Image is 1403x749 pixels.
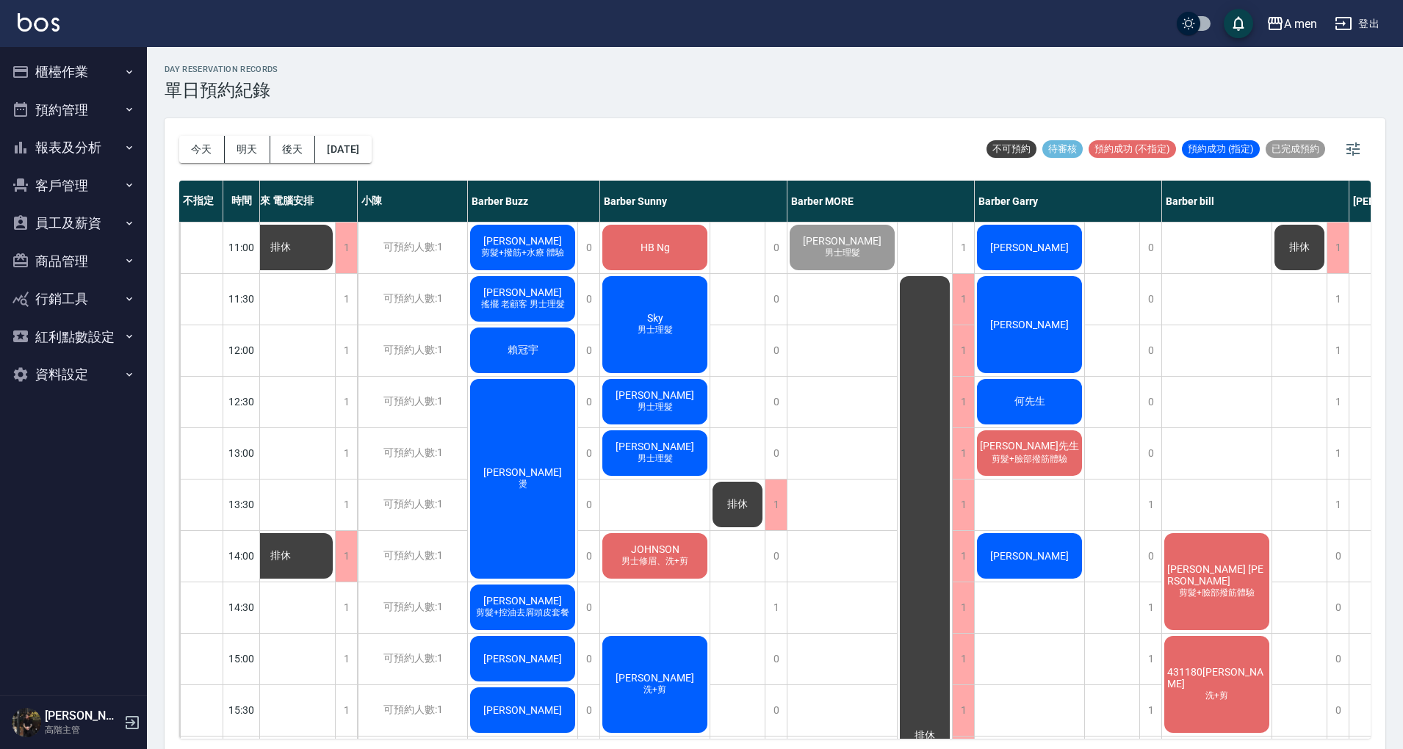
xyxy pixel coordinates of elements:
span: 何先生 [1011,395,1048,408]
span: 預約成功 (不指定) [1089,142,1176,156]
div: 1 [335,377,357,427]
span: 預約成功 (指定) [1182,142,1260,156]
span: 男士理髮 [635,324,676,336]
span: 剪髮+臉部撥筋體驗 [989,453,1070,466]
span: 洗+剪 [641,684,669,696]
div: 不指定 [179,181,223,222]
div: 12:30 [223,376,260,427]
span: [PERSON_NAME] [480,653,565,665]
div: 0 [1139,222,1161,273]
div: 1 [952,428,974,479]
div: Barber Garry [975,181,1162,222]
div: 1 [335,634,357,684]
div: 1 [1327,480,1349,530]
div: 1 [952,274,974,325]
div: 1 [335,428,357,479]
span: [PERSON_NAME] [987,242,1072,253]
div: 可預約人數:1 [358,222,467,273]
span: [PERSON_NAME] [480,466,565,478]
div: 0 [577,377,599,427]
span: 剪髮+撥筋+水療 體驗 [478,247,567,259]
div: 0 [1139,531,1161,582]
span: 搖擺 老顧客 男士理髮 [478,298,568,311]
div: 1 [1327,428,1349,479]
div: 可預約人數:1 [358,377,467,427]
div: 1 [335,222,357,273]
div: 可預約人數:1 [358,685,467,736]
span: [PERSON_NAME] [800,235,884,247]
div: 14:00 [223,530,260,582]
div: Barber Buzz [468,181,600,222]
div: 1 [1327,222,1349,273]
div: 1 [765,480,787,530]
div: 11:30 [223,273,260,325]
button: [DATE] [315,136,371,163]
div: 13:30 [223,479,260,530]
button: save [1224,9,1253,38]
h5: [PERSON_NAME] [45,709,120,723]
div: A men [1284,15,1317,33]
div: 可預約人數:1 [358,428,467,479]
button: 行銷工具 [6,280,141,318]
div: 可預約人數:1 [358,634,467,684]
div: 時間 [223,181,260,222]
button: 後天 [270,136,316,163]
div: 0 [1139,274,1161,325]
div: 1 [1139,582,1161,633]
img: Logo [18,13,59,32]
div: 1 [952,480,974,530]
button: 員工及薪資 [6,204,141,242]
div: 1 [335,582,357,633]
span: [PERSON_NAME] [987,550,1072,562]
p: 高階主管 [45,723,120,737]
div: 0 [1139,325,1161,376]
div: 15:30 [223,684,260,736]
span: 燙 [516,478,530,491]
span: 已完成預約 [1266,142,1325,156]
span: [PERSON_NAME] [480,595,565,607]
div: 0 [577,685,599,736]
div: 1 [952,531,974,582]
span: 431180[PERSON_NAME] [1164,666,1269,690]
div: 0 [765,428,787,479]
span: [PERSON_NAME] [PERSON_NAME] [1164,563,1269,587]
div: 1 [952,634,974,684]
button: 今天 [179,136,225,163]
span: 剪髮+臉部撥筋體驗 [1176,587,1258,599]
span: 男士修眉、洗+剪 [618,555,691,568]
button: 登出 [1329,10,1385,37]
span: 排休 [267,549,294,562]
span: 排休 [912,729,938,742]
div: 0 [765,222,787,273]
div: 第一次來 電腦安排 [226,181,358,222]
span: [PERSON_NAME] [613,441,697,452]
div: 0 [765,325,787,376]
span: 剪髮+控油去屑頭皮套餐 [473,607,572,619]
div: 0 [1327,531,1349,582]
div: 0 [1139,428,1161,479]
div: 可預約人數:1 [358,325,467,376]
div: 1 [765,582,787,633]
div: 1 [1327,274,1349,325]
div: 0 [577,222,599,273]
div: Barber bill [1162,181,1349,222]
div: 0 [577,531,599,582]
span: 排休 [724,498,751,511]
div: 可預約人數:1 [358,582,467,633]
button: 明天 [225,136,270,163]
div: 1 [1327,377,1349,427]
div: 0 [765,274,787,325]
h3: 單日預約紀錄 [165,80,278,101]
div: 0 [577,325,599,376]
div: 12:00 [223,325,260,376]
div: 0 [1327,582,1349,633]
span: JOHNSON [628,543,682,555]
span: 待審核 [1042,142,1083,156]
div: 1 [952,685,974,736]
span: [PERSON_NAME] [480,235,565,247]
div: 1 [952,377,974,427]
span: 賴冠宇 [505,344,541,357]
div: 0 [1327,685,1349,736]
span: 排休 [1286,241,1313,254]
div: 1 [1139,685,1161,736]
